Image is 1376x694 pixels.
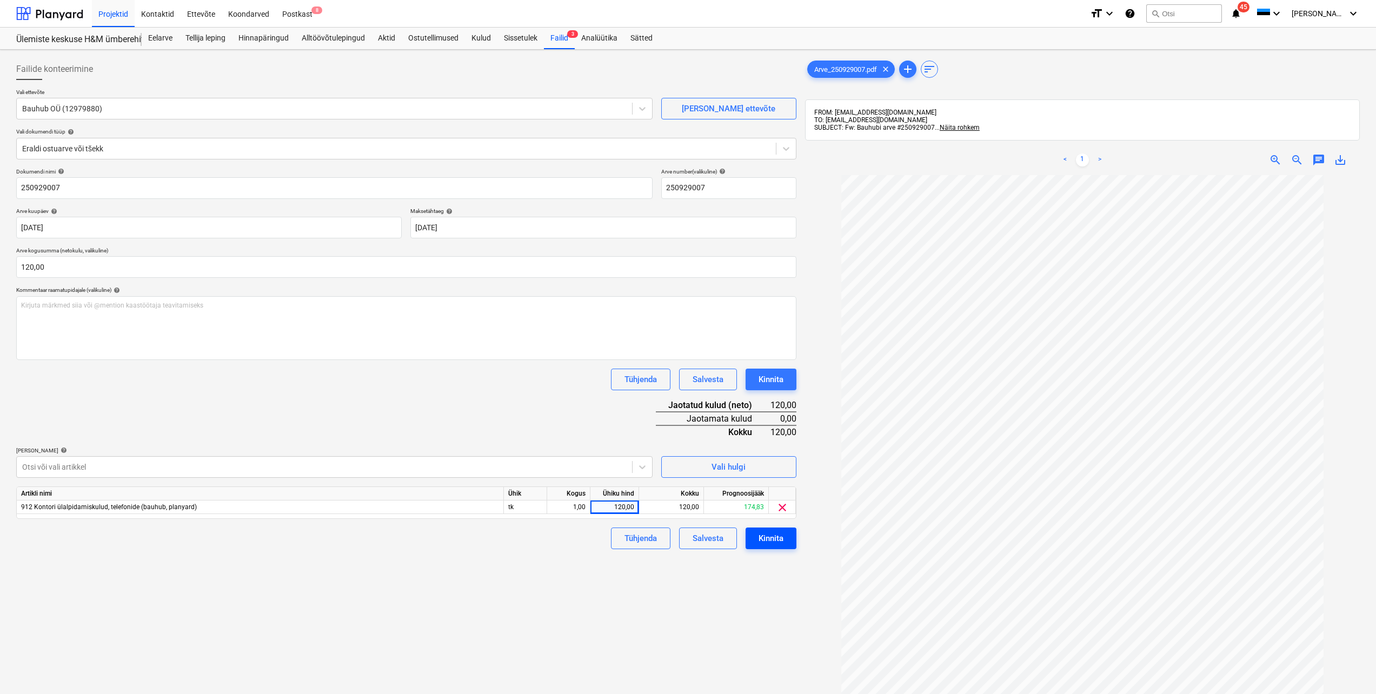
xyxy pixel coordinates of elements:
[746,369,796,390] button: Kinnita
[717,168,726,175] span: help
[16,63,93,76] span: Failide konteerimine
[661,168,796,175] div: Arve number (valikuline)
[935,124,980,131] span: ...
[16,286,796,293] div: Kommentaar raamatupidajale (valikuline)
[1151,9,1160,18] span: search
[16,89,653,98] p: Vali ettevõte
[769,425,796,438] div: 120,00
[16,34,129,45] div: Ülemiste keskuse H&M ümberehitustööd [HMÜLEMISTE]
[17,487,504,501] div: Artikli nimi
[611,369,670,390] button: Tühjenda
[595,501,634,514] div: 120,00
[624,372,657,386] div: Tühjenda
[624,28,659,49] a: Sätted
[693,531,723,545] div: Salvesta
[923,63,936,76] span: sort
[1312,154,1325,166] span: chat
[504,501,547,514] div: tk
[704,487,769,501] div: Prognoosijääk
[776,501,789,514] span: clear
[759,372,783,386] div: Kinnita
[1093,154,1106,166] a: Next page
[682,102,775,116] div: [PERSON_NAME] ettevõte
[661,456,796,478] button: Vali hulgi
[1090,7,1103,20] i: format_size
[656,399,769,412] div: Jaotatud kulud (neto)
[712,460,746,474] div: Vali hulgi
[1238,2,1249,12] span: 45
[16,128,796,135] div: Vali dokumendi tüüp
[410,208,796,215] div: Maksetähtaeg
[1231,7,1241,20] i: notifications
[504,487,547,501] div: Ühik
[1291,154,1304,166] span: zoom_out
[769,412,796,425] div: 0,00
[567,30,578,38] span: 3
[16,177,653,199] input: Dokumendi nimi
[444,208,453,215] span: help
[497,28,544,49] a: Sissetulek
[49,208,57,215] span: help
[544,28,575,49] div: Failid
[814,109,936,116] span: FROM: [EMAIL_ADDRESS][DOMAIN_NAME]
[879,63,892,76] span: clear
[656,412,769,425] div: Jaotamata kulud
[1269,154,1282,166] span: zoom_in
[656,425,769,438] div: Kokku
[544,28,575,49] a: Failid3
[1076,154,1089,166] a: Page 1 is your current page
[940,124,980,131] span: Näita rohkem
[1292,9,1346,18] span: [PERSON_NAME]
[232,28,295,49] a: Hinnapäringud
[1146,4,1222,23] button: Otsi
[21,503,197,511] span: 912 Kontori ülalpidamiskulud, telefonide (bauhub, planyard)
[693,372,723,386] div: Salvesta
[575,28,624,49] a: Analüütika
[1103,7,1116,20] i: keyboard_arrow_down
[551,501,586,514] div: 1,00
[16,168,653,175] div: Dokumendi nimi
[1270,7,1283,20] i: keyboard_arrow_down
[746,528,796,549] button: Kinnita
[16,256,796,278] input: Arve kogusumma (netokulu, valikuline)
[759,531,783,545] div: Kinnita
[1059,154,1072,166] a: Previous page
[410,217,796,238] input: Tähtaega pole määratud
[590,487,639,501] div: Ühiku hind
[16,208,402,215] div: Arve kuupäev
[679,369,737,390] button: Salvesta
[769,399,796,412] div: 120,00
[58,447,67,453] span: help
[547,487,590,501] div: Kogus
[371,28,402,49] a: Aktid
[814,124,935,131] span: SUBJECT: Fw: Bauhubi arve #250929007
[179,28,232,49] a: Tellija leping
[111,287,120,293] span: help
[465,28,497,49] div: Kulud
[639,501,704,514] div: 120,00
[808,65,883,74] span: Arve_250929007.pdf
[16,247,796,256] p: Arve kogusumma (netokulu, valikuline)
[901,63,914,76] span: add
[1334,154,1347,166] span: save_alt
[814,116,927,124] span: TO: [EMAIL_ADDRESS][DOMAIN_NAME]
[402,28,465,49] a: Ostutellimused
[16,447,653,454] div: [PERSON_NAME]
[639,487,704,501] div: Kokku
[65,129,74,135] span: help
[142,28,179,49] a: Eelarve
[704,501,769,514] div: 174,83
[679,528,737,549] button: Salvesta
[611,528,670,549] button: Tühjenda
[807,61,895,78] div: Arve_250929007.pdf
[661,98,796,119] button: [PERSON_NAME] ettevõte
[56,168,64,175] span: help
